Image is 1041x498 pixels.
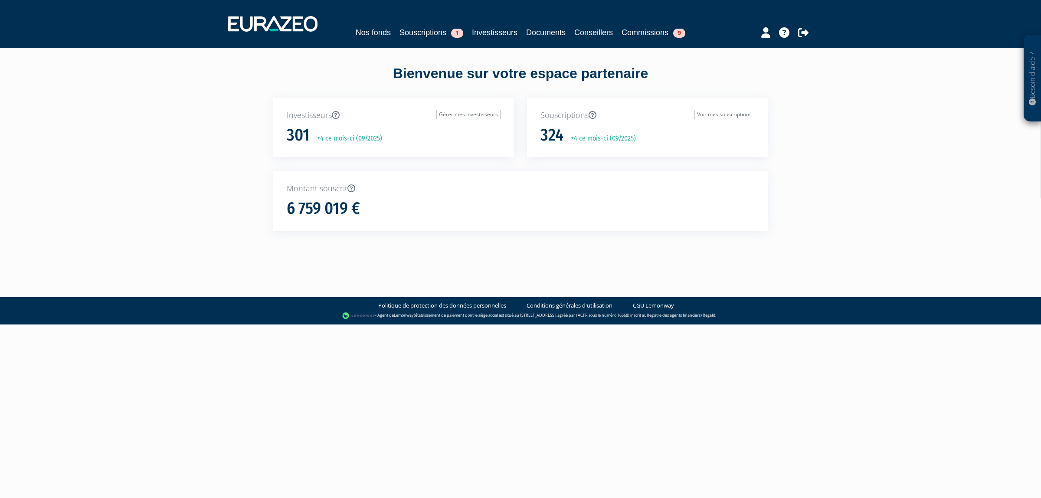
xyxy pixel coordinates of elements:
h1: 6 759 019 € [287,200,360,218]
a: Investisseurs [472,26,517,39]
a: Registre des agents financiers (Regafi) [647,312,715,318]
p: Besoin d'aide ? [1028,39,1038,118]
span: 1 [451,29,463,38]
a: Documents [526,26,566,39]
h1: 301 [287,126,310,144]
a: Voir mes souscriptions [694,110,754,119]
img: logo-lemonway.png [342,311,376,320]
a: Souscriptions1 [399,26,463,39]
a: Commissions9 [622,26,685,39]
div: - Agent de (établissement de paiement dont le siège social est situé au [STREET_ADDRESS], agréé p... [9,311,1032,320]
a: Gérer mes investisseurs [436,110,501,119]
a: Politique de protection des données personnelles [378,301,506,310]
a: CGU Lemonway [633,301,674,310]
a: Nos fonds [356,26,391,39]
p: Montant souscrit [287,183,754,194]
p: +4 ce mois-ci (09/2025) [565,134,636,144]
a: Conseillers [574,26,613,39]
p: +4 ce mois-ci (09/2025) [311,134,382,144]
div: Bienvenue sur votre espace partenaire [267,64,774,98]
p: Souscriptions [540,110,754,121]
p: Investisseurs [287,110,501,121]
span: 9 [673,29,685,38]
a: Lemonway [394,312,414,318]
img: 1732889491-logotype_eurazeo_blanc_rvb.png [228,16,318,32]
a: Conditions générales d'utilisation [527,301,612,310]
h1: 324 [540,126,563,144]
